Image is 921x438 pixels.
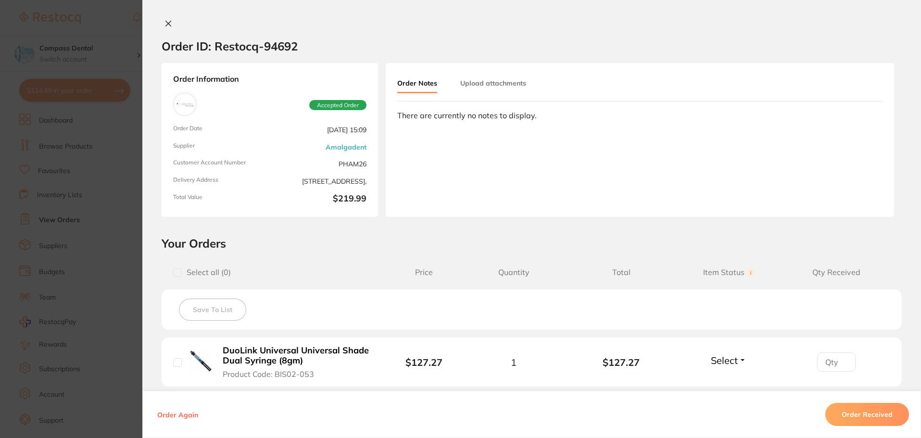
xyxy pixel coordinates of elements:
[162,39,298,53] h2: Order ID: Restocq- 94692
[220,345,374,379] button: DuoLink Universal Universal Shade Dual Syringe (8gm) Product Code: BIS02-053
[173,176,266,186] span: Delivery Address
[173,194,266,205] span: Total Value
[388,268,460,277] span: Price
[274,159,366,169] span: PHAM26
[274,176,366,186] span: [STREET_ADDRESS],
[326,143,366,151] a: Amalgadent
[568,357,675,368] b: $127.27
[397,111,883,120] div: There are currently no notes to display.
[711,354,738,366] span: Select
[825,403,909,426] button: Order Received
[460,268,568,277] span: Quantity
[675,268,783,277] span: Item Status
[405,356,442,368] b: $127.27
[782,268,890,277] span: Qty Received
[173,142,266,152] span: Supplier
[511,357,517,368] span: 1
[397,75,437,93] button: Order Notes
[568,268,675,277] span: Total
[274,125,366,135] span: [DATE] 15:09
[162,236,902,250] h2: Your Orders
[274,194,366,205] b: $219.99
[154,410,201,419] button: Order Again
[460,75,526,92] button: Upload attachments
[182,268,231,277] span: Select all ( 0 )
[223,370,314,378] span: Product Code: BIS02-053
[176,95,194,113] img: Amalgadent
[189,350,213,373] img: DuoLink Universal Universal Shade Dual Syringe (8gm)
[173,125,266,135] span: Order Date
[708,354,749,366] button: Select
[179,299,246,321] button: Save To List
[173,159,266,169] span: Customer Account Number
[817,352,856,372] input: Qty
[309,100,366,111] span: Accepted Order
[223,346,371,365] b: DuoLink Universal Universal Shade Dual Syringe (8gm)
[173,75,366,85] strong: Order Information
